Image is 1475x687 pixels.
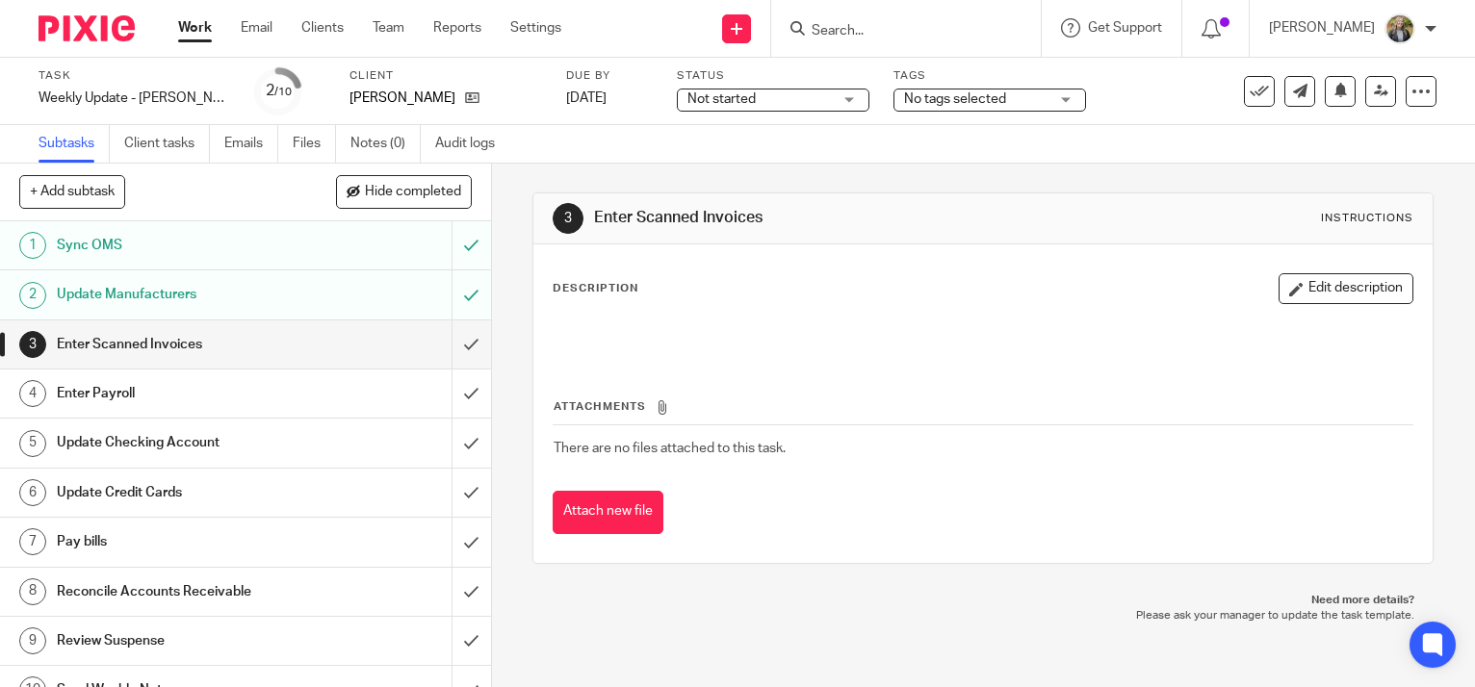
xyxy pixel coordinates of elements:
div: 3 [19,331,46,358]
a: Audit logs [435,125,509,163]
span: Attachments [554,401,646,412]
div: 7 [19,528,46,555]
label: Tags [893,68,1086,84]
a: Reports [433,18,481,38]
label: Task [39,68,231,84]
span: [DATE] [566,91,607,105]
p: Description [553,281,638,296]
div: 2 [19,282,46,309]
h1: Review Suspense [57,626,307,655]
a: Files [293,125,336,163]
button: Edit description [1279,273,1413,304]
div: Weekly Update - [PERSON_NAME] [39,89,231,108]
a: Notes (0) [350,125,421,163]
h1: Reconcile Accounts Receivable [57,577,307,606]
h1: Sync OMS [57,231,307,260]
a: Work [178,18,212,38]
img: image.jpg [1384,13,1415,44]
div: 2 [266,80,292,102]
small: /10 [274,87,292,97]
span: There are no files attached to this task. [554,442,786,455]
h1: Pay bills [57,527,307,556]
p: [PERSON_NAME] [349,89,455,108]
img: Pixie [39,15,135,41]
div: 5 [19,430,46,457]
span: Hide completed [365,185,461,200]
span: Not started [687,92,756,106]
div: 6 [19,479,46,506]
label: Status [677,68,869,84]
p: Please ask your manager to update the task template. [552,608,1414,623]
span: No tags selected [904,92,1006,106]
div: 8 [19,578,46,605]
div: 3 [553,203,583,234]
a: Clients [301,18,344,38]
h1: Enter Payroll [57,379,307,408]
input: Search [810,23,983,40]
a: Subtasks [39,125,110,163]
p: Need more details? [552,593,1414,608]
h1: Enter Scanned Invoices [57,330,307,359]
a: Emails [224,125,278,163]
h1: Enter Scanned Invoices [594,208,1024,228]
button: + Add subtask [19,175,125,208]
a: Client tasks [124,125,210,163]
h1: Update Manufacturers [57,280,307,309]
h1: Update Checking Account [57,428,307,457]
div: 9 [19,627,46,654]
div: Instructions [1321,211,1413,226]
a: Settings [510,18,561,38]
p: [PERSON_NAME] [1269,18,1375,38]
h1: Update Credit Cards [57,478,307,507]
button: Hide completed [336,175,472,208]
div: 1 [19,232,46,259]
div: 4 [19,380,46,407]
a: Email [241,18,272,38]
label: Due by [566,68,653,84]
button: Attach new file [553,491,663,534]
label: Client [349,68,542,84]
div: Weekly Update - Milliano [39,89,231,108]
a: Team [373,18,404,38]
span: Get Support [1088,21,1162,35]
